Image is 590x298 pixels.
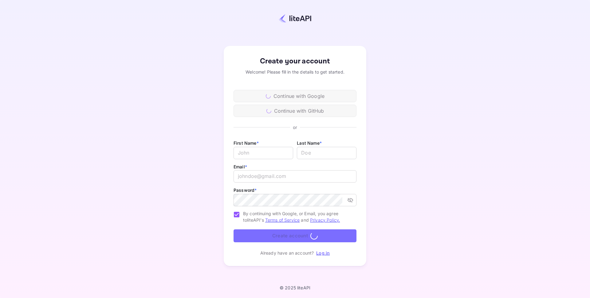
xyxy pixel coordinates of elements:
[234,147,293,159] input: John
[234,105,356,117] div: Continue with GitHub
[297,140,322,146] label: Last Name
[234,170,356,183] input: johndoe@gmail.com
[234,56,356,67] div: Create your account
[316,250,330,256] a: Log in
[265,217,300,223] a: Terms of Service
[234,90,356,102] div: Continue with Google
[297,147,356,159] input: Doe
[234,164,247,169] label: Email
[310,217,340,223] a: Privacy Policy.
[243,210,352,223] span: By continuing with Google, or Email, you agree to liteAPI's and
[234,69,356,75] div: Welcome! Please fill in the details to get started.
[345,195,356,206] button: toggle password visibility
[234,187,257,193] label: Password
[279,14,311,23] img: liteapi
[234,140,259,146] label: First Name
[280,285,310,290] p: © 2025 liteAPI
[260,250,314,256] p: Already have an account?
